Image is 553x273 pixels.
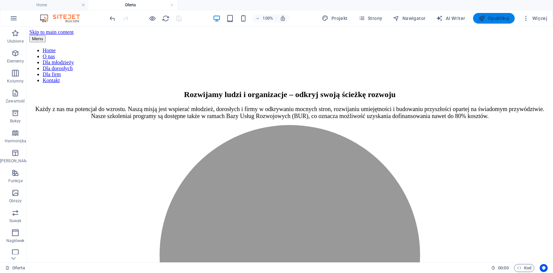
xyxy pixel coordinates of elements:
[503,265,504,270] span: :
[478,15,509,22] span: Opublikuj
[108,14,116,22] button: undo
[498,264,508,272] span: 00 00
[148,14,156,22] button: Kliknij tutaj, aby wyjść z trybu podglądu i kontynuować edycję
[6,98,25,104] p: Zawartość
[390,13,428,24] button: Nawigator
[473,13,515,24] button: Opublikuj
[6,238,25,243] p: Nagłówek
[280,15,286,21] i: Po zmianie rozmiaru automatycznie dostosowuje poziom powiększenia do wybranego urządzenia.
[162,14,170,22] button: reload
[263,14,273,22] h6: 100%
[514,264,534,272] button: Kod
[540,264,548,272] button: Usercentrics
[491,264,509,272] h6: Czas sesji
[520,13,550,24] button: Więcej
[8,178,23,184] p: Funkcje
[7,59,24,64] p: Elementy
[433,13,468,24] button: AI Writer
[253,14,276,22] button: 100%
[358,15,382,22] span: Strony
[38,14,88,22] img: Editor Logo
[319,13,350,24] button: Projekt
[9,198,22,204] p: Obrazy
[162,15,170,22] i: Przeładuj stronę
[7,78,24,84] p: Kolumny
[109,15,116,22] i: Cofnij: Zmień tekst (Ctrl+Z)
[89,1,177,9] h4: Oferta
[9,218,22,223] p: Suwak
[322,15,347,22] span: Projekt
[7,39,24,44] p: Ulubione
[5,138,26,144] p: Harmonijka
[517,264,531,272] span: Kod
[5,264,25,272] a: Kliknij, aby anulować zaznaczenie. Kliknij dwukrotnie, aby otworzyć Strony
[356,13,385,24] button: Strony
[10,118,21,124] p: Boksy
[523,15,547,22] span: Więcej
[436,15,465,22] span: AI Writer
[393,15,425,22] span: Nawigator
[3,3,47,8] a: Skip to main content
